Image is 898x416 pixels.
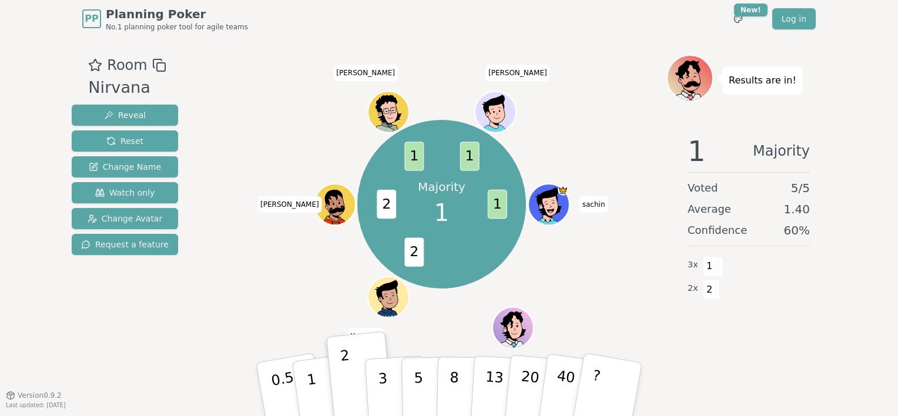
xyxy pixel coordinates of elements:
[434,195,449,230] span: 1
[729,72,796,89] p: Results are in!
[340,347,355,411] p: 2
[728,8,749,29] button: New!
[703,280,716,300] span: 2
[88,213,163,224] span: Change Avatar
[579,196,608,213] span: Click to change your name
[688,137,706,165] span: 1
[369,277,408,316] button: Click to change your avatar
[88,76,166,100] div: Nirvana
[688,222,747,239] span: Confidence
[783,201,810,217] span: 1.40
[404,238,424,267] span: 2
[257,196,322,213] span: Click to change your name
[106,6,248,22] span: Planning Poker
[784,222,810,239] span: 60 %
[418,179,465,195] p: Majority
[404,142,424,170] span: 1
[6,402,66,408] span: Last updated: [DATE]
[688,282,698,295] span: 2 x
[106,22,248,32] span: No.1 planning poker tool for agile teams
[72,105,178,126] button: Reveal
[791,180,810,196] span: 5 / 5
[460,142,479,170] span: 1
[82,6,248,32] a: PPPlanning PokerNo.1 planning poker tool for agile teams
[6,391,62,400] button: Version0.9.2
[107,55,147,76] span: Room
[333,65,398,81] span: Click to change your name
[688,201,731,217] span: Average
[72,156,178,177] button: Change Name
[688,259,698,271] span: 3 x
[89,161,161,173] span: Change Name
[753,137,810,165] span: Majority
[81,239,169,250] span: Request a feature
[95,187,155,199] span: Watch only
[485,65,550,81] span: Click to change your name
[72,182,178,203] button: Watch only
[734,4,768,16] div: New!
[772,8,816,29] a: Log in
[72,208,178,229] button: Change Avatar
[688,180,718,196] span: Voted
[72,130,178,152] button: Reset
[703,256,716,276] span: 1
[18,391,62,400] span: Version 0.9.2
[104,109,146,121] span: Reveal
[377,190,396,219] span: 2
[558,185,568,196] span: sachin is the host
[487,190,507,219] span: 1
[347,328,384,344] span: Click to change your name
[85,12,98,26] span: PP
[88,55,102,76] button: Add as favourite
[106,135,143,147] span: Reset
[72,234,178,255] button: Request a feature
